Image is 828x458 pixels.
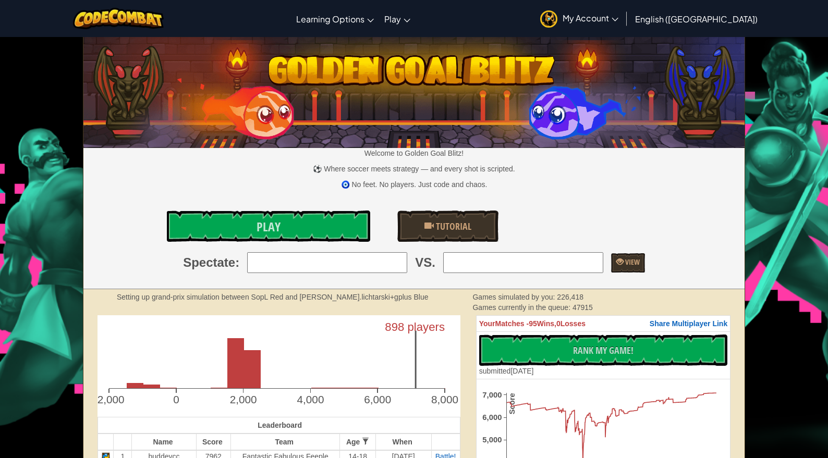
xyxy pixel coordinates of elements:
[183,254,235,271] span: Spectate
[83,148,745,158] p: Welcome to Golden Goal Blitz!
[83,164,745,174] p: ⚽ Where soccer meets strategy — and every shot is scripted.
[540,10,557,28] img: avatar
[434,220,471,233] span: Tutorial
[83,179,745,190] p: 🧿 No feet. No players. Just code and chaos.
[482,413,502,422] text: 6,000
[340,434,375,450] th: Age
[476,316,730,332] th: 95 0
[479,367,511,375] span: submitted
[624,257,640,267] span: View
[650,319,727,328] span: Share Multiplayer Link
[557,293,583,301] span: 226,418
[563,13,618,23] span: My Account
[296,14,364,24] span: Learning Options
[573,303,593,312] span: 47915
[431,393,458,405] text: 8,000
[235,254,239,271] span: :
[230,393,257,405] text: 2,000
[573,344,634,357] span: Rank My Game!
[73,8,164,29] img: CodeCombat logo
[635,14,758,24] span: English ([GEOGRAPHIC_DATA])
[132,434,196,450] th: Name
[83,33,745,148] img: Golden Goal
[535,2,624,35] a: My Account
[94,393,125,405] text: -2,000
[379,5,416,33] a: Play
[479,319,495,328] span: Your
[297,393,324,405] text: 4,000
[495,319,529,328] span: Matches -
[472,303,572,312] span: Games currently in the queue:
[482,391,502,399] text: 7,000
[173,393,179,405] text: 0
[537,319,556,328] span: Wins,
[117,293,429,301] strong: Setting up grand-prix simulation between SopL Red and [PERSON_NAME].lichtarski+gplus Blue
[561,319,586,328] span: Losses
[364,393,391,405] text: 6,000
[291,5,379,33] a: Learning Options
[479,366,534,376] div: [DATE]
[258,421,302,429] span: Leaderboard
[375,434,431,450] th: When
[385,320,445,333] text: 898 players
[196,434,230,450] th: Score
[384,14,401,24] span: Play
[415,254,435,271] span: VS.
[630,5,763,33] a: English ([GEOGRAPHIC_DATA])
[230,434,340,450] th: Team
[397,211,499,242] a: Tutorial
[508,393,516,415] text: Score
[472,293,557,301] span: Games simulated by you:
[479,335,727,366] button: Rank My Game!
[257,218,281,235] span: Play
[482,436,502,444] text: 5,000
